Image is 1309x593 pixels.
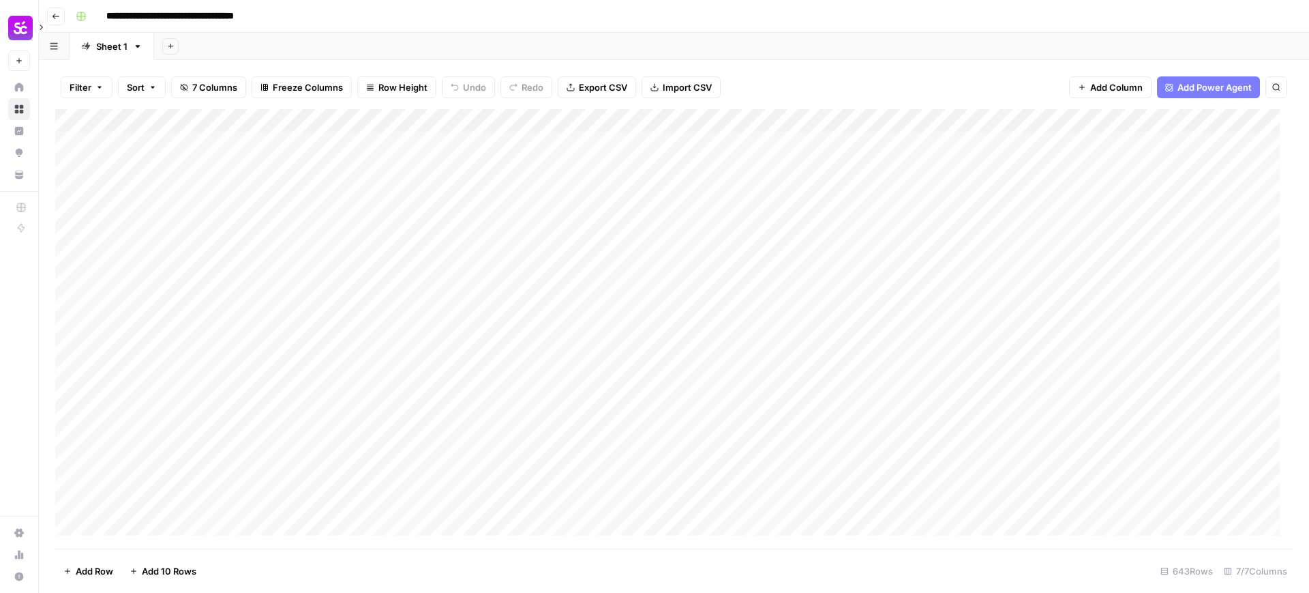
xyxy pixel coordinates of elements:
[1177,81,1252,94] span: Add Power Agent
[8,120,30,142] a: Insights
[8,76,30,98] a: Home
[70,33,154,60] a: Sheet 1
[1090,81,1143,94] span: Add Column
[61,76,112,98] button: Filter
[127,81,145,94] span: Sort
[8,164,30,186] a: Your Data
[55,560,121,582] button: Add Row
[1218,560,1293,582] div: 7/7 Columns
[96,40,127,53] div: Sheet 1
[663,81,712,94] span: Import CSV
[463,81,486,94] span: Undo
[8,11,30,45] button: Workspace: Smartcat
[142,564,196,578] span: Add 10 Rows
[8,544,30,566] a: Usage
[273,81,343,94] span: Freeze Columns
[642,76,721,98] button: Import CSV
[8,16,33,40] img: Smartcat Logo
[118,76,166,98] button: Sort
[442,76,495,98] button: Undo
[558,76,636,98] button: Export CSV
[171,76,246,98] button: 7 Columns
[8,142,30,164] a: Opportunities
[1155,560,1218,582] div: 643 Rows
[252,76,352,98] button: Freeze Columns
[357,76,436,98] button: Row Height
[1157,76,1260,98] button: Add Power Agent
[70,81,91,94] span: Filter
[8,98,30,120] a: Browse
[378,81,427,94] span: Row Height
[8,566,30,588] button: Help + Support
[579,81,627,94] span: Export CSV
[192,81,237,94] span: 7 Columns
[121,560,205,582] button: Add 10 Rows
[522,81,543,94] span: Redo
[500,76,552,98] button: Redo
[1069,76,1152,98] button: Add Column
[8,522,30,544] a: Settings
[76,564,113,578] span: Add Row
